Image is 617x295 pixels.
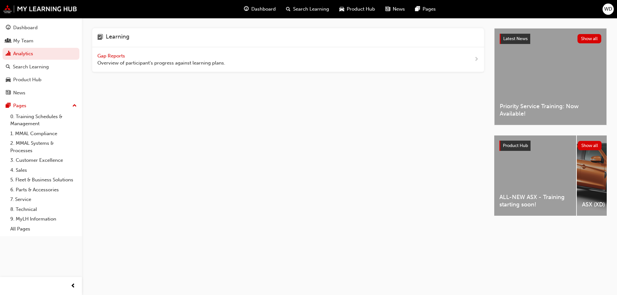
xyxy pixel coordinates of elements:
[8,224,79,234] a: All Pages
[503,36,528,41] span: Latest News
[578,141,602,150] button: Show all
[3,100,79,112] button: Pages
[494,135,576,216] a: ALL-NEW ASX - Training starting soon!
[3,5,77,13] img: mmal
[3,74,79,86] a: Product Hub
[474,56,479,64] span: next-icon
[410,3,441,16] a: pages-iconPages
[8,129,79,139] a: 1. MMAL Compliance
[71,282,76,290] span: prev-icon
[13,63,49,71] div: Search Learning
[239,3,281,16] a: guage-iconDashboard
[6,51,11,57] span: chart-icon
[8,112,79,129] a: 0. Training Schedules & Management
[13,76,41,83] div: Product Hub
[13,37,33,45] div: My Team
[8,185,79,195] a: 6. Parts & Accessories
[603,4,614,15] button: WD
[6,90,11,96] span: news-icon
[244,5,249,13] span: guage-icon
[3,87,79,99] a: News
[604,5,612,13] span: WD
[500,34,601,44] a: Latest NewsShow all
[281,3,334,16] a: search-iconSearch Learning
[339,5,344,13] span: car-icon
[494,28,607,125] a: Latest NewsShow allPriority Service Training: Now Available!
[293,5,329,13] span: Search Learning
[8,195,79,204] a: 7. Service
[385,5,390,13] span: news-icon
[251,5,276,13] span: Dashboard
[13,24,38,31] div: Dashboard
[6,64,10,70] span: search-icon
[6,38,11,44] span: people-icon
[92,47,484,72] a: Gap Reports Overview of participant's progress against learning plans.next-icon
[8,214,79,224] a: 9. MyLH Information
[13,102,26,109] div: Pages
[8,138,79,155] a: 2. MMAL Systems & Processes
[499,141,602,151] a: Product HubShow all
[97,33,103,42] span: learning-icon
[6,25,11,31] span: guage-icon
[393,5,405,13] span: News
[8,175,79,185] a: 5. Fleet & Business Solutions
[500,103,601,117] span: Priority Service Training: Now Available!
[3,21,79,100] button: DashboardMy TeamAnalyticsSearch LearningProduct HubNews
[8,204,79,214] a: 8. Technical
[8,155,79,165] a: 3. Customer Excellence
[423,5,436,13] span: Pages
[577,34,602,43] button: Show all
[347,5,375,13] span: Product Hub
[3,22,79,34] a: Dashboard
[6,103,11,109] span: pages-icon
[415,5,420,13] span: pages-icon
[499,194,571,208] span: ALL-NEW ASX - Training starting soon!
[286,5,291,13] span: search-icon
[8,165,79,175] a: 4. Sales
[334,3,380,16] a: car-iconProduct Hub
[6,77,11,83] span: car-icon
[3,35,79,47] a: My Team
[97,53,126,59] span: Gap Reports
[380,3,410,16] a: news-iconNews
[3,48,79,60] a: Analytics
[106,33,130,42] h4: Learning
[503,143,528,148] span: Product Hub
[13,89,25,97] div: News
[97,59,225,67] span: Overview of participant's progress against learning plans.
[3,61,79,73] a: Search Learning
[72,102,77,110] span: up-icon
